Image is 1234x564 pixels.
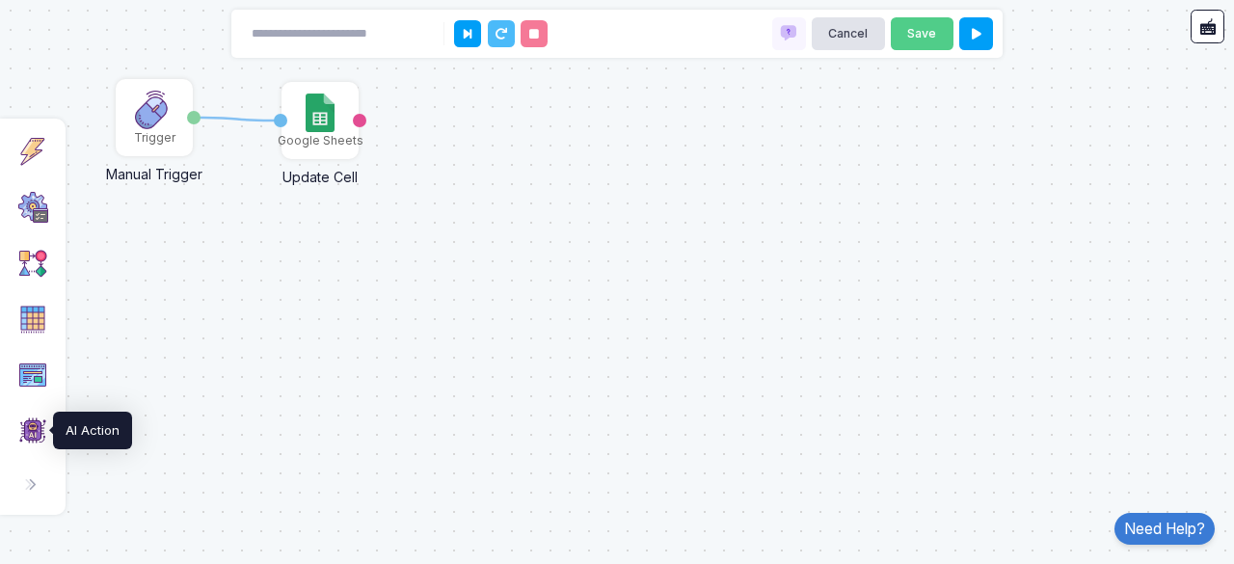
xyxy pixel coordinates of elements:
[812,17,885,51] button: Cancel
[17,304,48,335] img: category.png
[17,192,48,223] img: settings.png
[72,154,236,184] div: Manual Trigger
[891,17,953,51] button: Save
[53,412,132,449] div: AI Action
[17,248,48,279] img: flow-v1.png
[134,129,175,147] div: Trigger
[135,91,174,129] img: manual.png
[278,132,363,149] div: Google Sheets
[17,416,48,446] img: category-v2.png
[17,136,48,167] img: trigger.png
[306,94,334,132] img: google-sheets.svg
[17,360,48,390] img: category-v1.png
[1114,513,1215,545] a: Need Help?
[238,157,402,187] div: Update Cell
